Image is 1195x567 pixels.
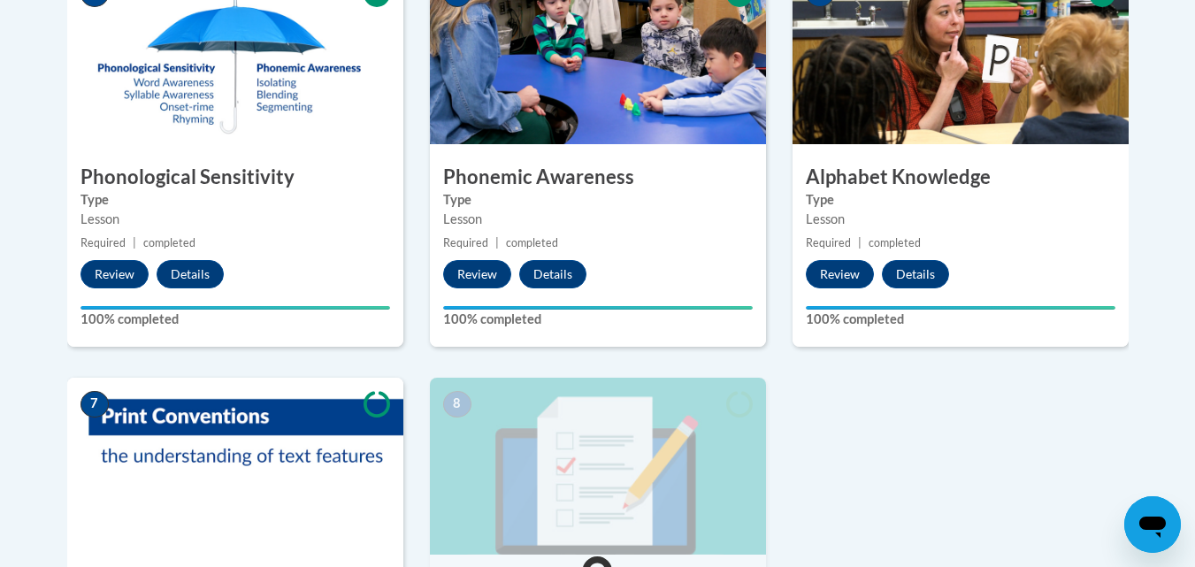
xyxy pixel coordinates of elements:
[80,236,126,249] span: Required
[67,164,403,191] h3: Phonological Sensitivity
[443,260,511,288] button: Review
[506,236,558,249] span: completed
[806,236,851,249] span: Required
[67,378,403,555] img: Course Image
[443,310,753,329] label: 100% completed
[495,236,499,249] span: |
[869,236,921,249] span: completed
[519,260,586,288] button: Details
[443,190,753,210] label: Type
[157,260,224,288] button: Details
[430,164,766,191] h3: Phonemic Awareness
[806,190,1115,210] label: Type
[806,260,874,288] button: Review
[443,236,488,249] span: Required
[143,236,195,249] span: completed
[858,236,862,249] span: |
[80,260,149,288] button: Review
[806,310,1115,329] label: 100% completed
[1124,496,1181,553] iframe: Button to launch messaging window
[793,164,1129,191] h3: Alphabet Knowledge
[443,210,753,229] div: Lesson
[443,306,753,310] div: Your progress
[80,306,390,310] div: Your progress
[80,210,390,229] div: Lesson
[882,260,949,288] button: Details
[80,391,109,418] span: 7
[80,190,390,210] label: Type
[430,378,766,555] img: Course Image
[443,391,471,418] span: 8
[806,210,1115,229] div: Lesson
[806,306,1115,310] div: Your progress
[133,236,136,249] span: |
[80,310,390,329] label: 100% completed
